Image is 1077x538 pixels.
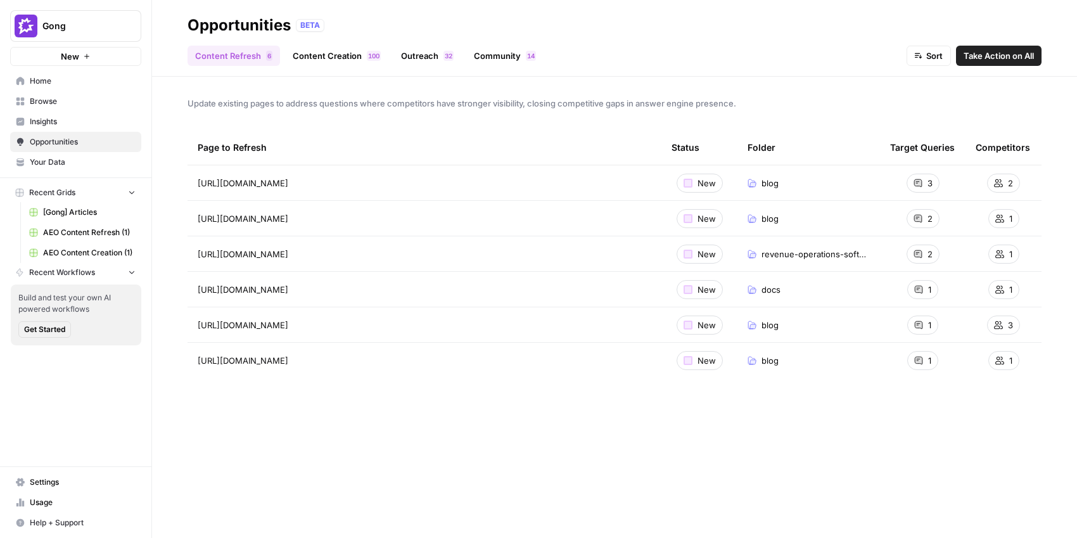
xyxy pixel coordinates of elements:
[762,319,779,331] span: blog
[10,10,141,42] button: Workspace: Gong
[367,51,381,61] div: 100
[30,75,136,87] span: Home
[10,91,141,112] a: Browse
[30,477,136,488] span: Settings
[926,49,943,62] span: Sort
[443,51,454,61] div: 32
[10,263,141,282] button: Recent Workflows
[1009,212,1012,225] span: 1
[1009,283,1012,296] span: 1
[198,354,288,367] span: [URL][DOMAIN_NAME]
[927,248,933,260] span: 2
[198,283,288,296] span: [URL][DOMAIN_NAME]
[29,187,75,198] span: Recent Grids
[762,283,781,296] span: docs
[531,51,535,61] span: 4
[527,51,531,61] span: 1
[43,227,136,238] span: AEO Content Refresh (1)
[1009,248,1012,260] span: 1
[30,116,136,127] span: Insights
[672,130,699,165] div: Status
[30,517,136,528] span: Help + Support
[198,319,288,331] span: [URL][DOMAIN_NAME]
[30,157,136,168] span: Your Data
[10,183,141,202] button: Recent Grids
[368,51,372,61] span: 1
[267,51,271,61] span: 6
[29,267,95,278] span: Recent Workflows
[10,152,141,172] a: Your Data
[698,319,716,331] span: New
[43,207,136,218] span: [Gong] Articles
[61,50,79,63] span: New
[466,46,544,66] a: Community14
[748,130,775,165] div: Folder
[762,248,870,260] span: revenue-operations-software
[198,212,288,225] span: [URL][DOMAIN_NAME]
[976,130,1030,165] div: Competitors
[23,243,141,263] a: AEO Content Creation (1)
[285,46,388,66] a: Content Creation100
[23,202,141,222] a: [Gong] Articles
[30,96,136,107] span: Browse
[198,177,288,189] span: [URL][DOMAIN_NAME]
[15,15,37,37] img: Gong Logo
[928,283,931,296] span: 1
[30,497,136,508] span: Usage
[698,177,716,189] span: New
[372,51,376,61] span: 0
[762,212,779,225] span: blog
[18,321,71,338] button: Get Started
[1008,177,1013,189] span: 2
[927,177,933,189] span: 3
[18,292,134,315] span: Build and test your own AI powered workflows
[1009,354,1012,367] span: 1
[698,354,716,367] span: New
[928,319,931,331] span: 1
[188,15,291,35] div: Opportunities
[30,136,136,148] span: Opportunities
[376,51,379,61] span: 0
[24,324,65,335] span: Get Started
[188,97,1042,110] span: Update existing pages to address questions where competitors have stronger visibility, closing co...
[526,51,536,61] div: 14
[10,492,141,513] a: Usage
[698,248,716,260] span: New
[42,20,119,32] span: Gong
[266,51,272,61] div: 6
[296,19,324,32] div: BETA
[10,47,141,66] button: New
[890,130,955,165] div: Target Queries
[10,132,141,152] a: Opportunities
[449,51,452,61] span: 2
[10,71,141,91] a: Home
[1008,319,1013,331] span: 3
[10,513,141,533] button: Help + Support
[698,212,716,225] span: New
[198,130,651,165] div: Page to Refresh
[698,283,716,296] span: New
[928,354,931,367] span: 1
[393,46,461,66] a: Outreach32
[198,248,288,260] span: [URL][DOMAIN_NAME]
[762,177,779,189] span: blog
[964,49,1034,62] span: Take Action on All
[907,46,951,66] button: Sort
[23,222,141,243] a: AEO Content Refresh (1)
[10,112,141,132] a: Insights
[956,46,1042,66] button: Take Action on All
[10,472,141,492] a: Settings
[927,212,933,225] span: 2
[188,46,280,66] a: Content Refresh6
[445,51,449,61] span: 3
[762,354,779,367] span: blog
[43,247,136,259] span: AEO Content Creation (1)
